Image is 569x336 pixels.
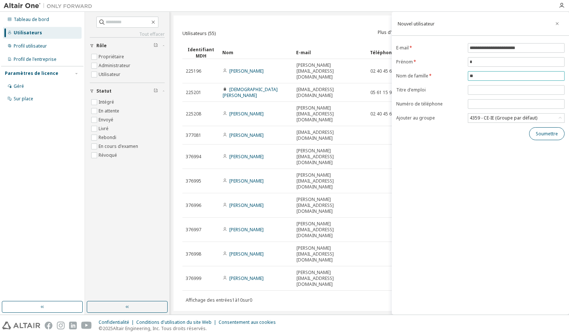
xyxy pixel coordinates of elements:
[186,251,201,257] font: 376998
[370,111,401,117] font: 02 40 45 63 98
[378,26,413,39] button: Plus d'actions
[219,319,276,325] font: Consentement aux cookies
[229,68,264,74] font: [PERSON_NAME]
[136,319,212,325] font: Conditions d'utilisation du site Web
[186,297,232,303] font: Affichage des entrées
[370,68,401,74] font: 02 40 45 63 98
[99,53,124,60] font: Propriétaire
[186,275,201,281] font: 376999
[243,297,250,303] font: sur
[378,29,407,35] font: Plus d'actions
[139,31,165,37] font: Tout effacer
[99,319,129,325] font: Confidentialité
[297,129,334,141] font: [EMAIL_ADDRESS][DOMAIN_NAME]
[14,83,24,89] font: Géré
[186,153,201,160] font: 376994
[297,269,334,287] font: [PERSON_NAME][EMAIL_ADDRESS][DOMAIN_NAME]
[186,68,201,74] font: 225196
[14,43,47,49] font: Profil utilisateur
[370,49,395,56] font: Téléphone
[14,16,49,22] font: Tableau de bord
[237,297,243,303] font: 10
[99,117,113,123] font: Envoyé
[182,30,216,37] font: Utilisateurs (55)
[99,62,130,69] font: Administrateur
[99,71,120,77] font: Utilisateur
[2,322,40,329] img: altair_logo.svg
[250,297,252,303] font: 0
[90,83,165,99] button: Statut
[396,101,443,107] font: Numéro de téléphone
[5,70,58,76] font: Paramètres de licence
[186,226,201,233] font: 376997
[57,322,65,329] img: instagram.svg
[370,89,401,96] font: 05 61 15 92 00
[99,143,138,149] font: En cours d'examen
[223,86,278,98] font: [DEMOGRAPHIC_DATA][PERSON_NAME]
[69,322,77,329] img: linkedin.svg
[103,325,113,332] font: 2025
[96,88,112,94] font: Statut
[81,322,92,329] img: youtube.svg
[229,132,264,138] font: [PERSON_NAME]
[229,226,264,233] font: [PERSON_NAME]
[297,86,334,98] font: [EMAIL_ADDRESS][DOMAIN_NAME]
[113,325,207,332] font: Altair Engineering, Inc. Tous droits réservés.
[186,132,201,138] font: 377081
[4,2,96,10] img: Altaïr Un
[222,49,233,56] font: Nom
[154,43,158,49] span: Effacer le filtre
[186,111,201,117] font: 225208
[186,202,201,208] font: 376996
[229,153,264,160] font: [PERSON_NAME]
[99,108,119,114] font: En attente
[229,251,264,257] font: [PERSON_NAME]
[396,73,428,79] font: Nom de famille
[398,21,435,27] font: Nouvel utilisateur
[154,88,158,94] span: Effacer le filtre
[297,148,334,166] font: [PERSON_NAME][EMAIL_ADDRESS][DOMAIN_NAME]
[396,45,409,51] font: E-mail
[229,202,264,208] font: [PERSON_NAME]
[235,297,237,303] font: à
[232,297,235,303] font: 1
[297,62,334,80] font: [PERSON_NAME][EMAIL_ADDRESS][DOMAIN_NAME]
[14,56,56,62] font: Profil de l'entreprise
[45,322,52,329] img: facebook.svg
[14,30,42,36] font: Utilisateurs
[470,115,537,121] font: 4359 - CE-IE (Groupe par défaut)
[14,96,33,102] font: Sur place
[229,111,264,117] font: [PERSON_NAME]
[99,125,109,132] font: Livré
[229,178,264,184] font: [PERSON_NAME]
[396,115,435,121] font: Ajouter au groupe
[468,114,564,122] div: 4359 - CE-IE (Groupe par défaut)
[296,49,311,56] font: E-mail
[188,46,214,59] font: Identifiant MDH
[229,275,264,281] font: [PERSON_NAME]
[297,196,334,214] font: [PERSON_NAME][EMAIL_ADDRESS][DOMAIN_NAME]
[536,131,558,137] font: Soumettre
[186,178,201,184] font: 376995
[297,221,334,239] font: [PERSON_NAME][EMAIL_ADDRESS][DOMAIN_NAME]
[99,325,103,332] font: ©
[99,134,116,141] font: Rebondi
[99,152,117,158] font: Révoqué
[297,105,334,123] font: [PERSON_NAME][EMAIL_ADDRESS][DOMAIN_NAME]
[396,87,426,93] font: Titre d'emploi
[297,245,334,263] font: [PERSON_NAME][EMAIL_ADDRESS][DOMAIN_NAME]
[186,89,201,96] font: 225201
[297,172,334,190] font: [PERSON_NAME][EMAIL_ADDRESS][DOMAIN_NAME]
[529,127,565,140] button: Soumettre
[90,38,165,54] button: Rôle
[396,59,413,65] font: Prénom
[99,99,114,105] font: Intégré
[96,42,107,49] font: Rôle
